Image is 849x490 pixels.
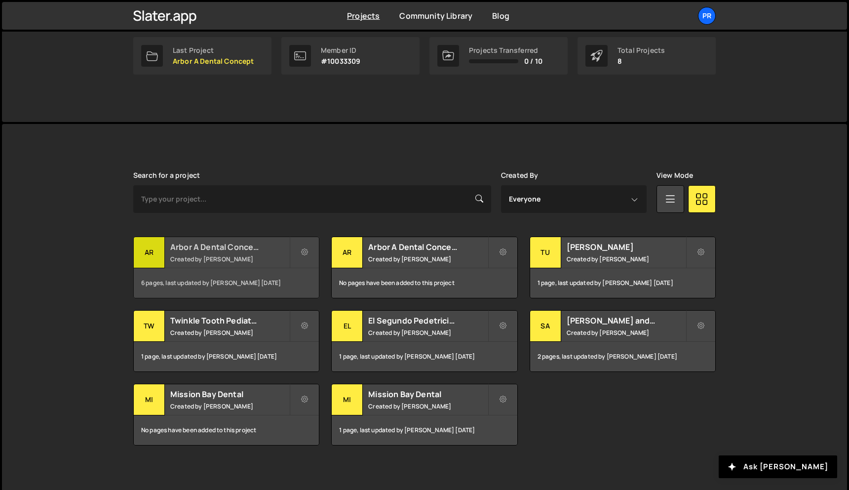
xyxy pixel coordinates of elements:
[170,328,289,337] small: Created by [PERSON_NAME]
[617,57,665,65] p: 8
[368,315,487,326] h2: El Segundo Pedetrician
[133,384,319,446] a: Mi Mission Bay Dental Created by [PERSON_NAME] No pages have been added to this project
[332,342,517,371] div: 1 page, last updated by [PERSON_NAME] [DATE]
[332,384,363,415] div: Mi
[617,46,665,54] div: Total Projects
[501,171,539,179] label: Created By
[368,255,487,263] small: Created by [PERSON_NAME]
[332,311,363,342] div: El
[567,328,686,337] small: Created by [PERSON_NAME]
[134,311,165,342] div: Tw
[134,342,319,371] div: 1 page, last updated by [PERSON_NAME] [DATE]
[368,242,487,252] h2: Arbor A Dental Concept
[492,10,509,21] a: Blog
[321,57,360,65] p: #10033309
[134,384,165,415] div: Mi
[368,402,487,410] small: Created by [PERSON_NAME]
[331,237,517,298] a: Ar Arbor A Dental Concept Created by [PERSON_NAME] No pages have been added to this project
[368,389,487,400] h2: Mission Bay Dental
[133,37,271,75] a: Last Project Arbor A Dental Concept
[567,315,686,326] h2: [PERSON_NAME] and [PERSON_NAME]
[530,342,715,371] div: 2 pages, last updated by [PERSON_NAME] [DATE]
[134,415,319,445] div: No pages have been added to this project
[567,255,686,263] small: Created by [PERSON_NAME]
[321,46,360,54] div: Member ID
[134,237,165,268] div: Ar
[133,310,319,372] a: Tw Twinkle Tooth Pediatric Created by [PERSON_NAME] 1 page, last updated by [PERSON_NAME] [DATE]
[332,268,517,298] div: No pages have been added to this project
[719,455,837,478] button: Ask [PERSON_NAME]
[530,311,561,342] div: Sa
[170,255,289,263] small: Created by [PERSON_NAME]
[170,402,289,410] small: Created by [PERSON_NAME]
[133,237,319,298] a: Ar Arbor A Dental Concept Created by [PERSON_NAME] 6 pages, last updated by [PERSON_NAME] [DATE]
[134,268,319,298] div: 6 pages, last updated by [PERSON_NAME] [DATE]
[347,10,380,21] a: Projects
[698,7,716,25] a: pr
[173,46,254,54] div: Last Project
[170,315,289,326] h2: Twinkle Tooth Pediatric
[469,46,542,54] div: Projects Transferred
[170,242,289,252] h2: Arbor A Dental Concept
[331,384,517,446] a: Mi Mission Bay Dental Created by [PERSON_NAME] 1 page, last updated by [PERSON_NAME] [DATE]
[530,237,716,298] a: Tu [PERSON_NAME] Created by [PERSON_NAME] 1 page, last updated by [PERSON_NAME] [DATE]
[530,268,715,298] div: 1 page, last updated by [PERSON_NAME] [DATE]
[173,57,254,65] p: Arbor A Dental Concept
[332,415,517,445] div: 1 page, last updated by [PERSON_NAME] [DATE]
[399,10,472,21] a: Community Library
[524,57,542,65] span: 0 / 10
[656,171,693,179] label: View Mode
[133,185,491,213] input: Type your project...
[567,242,686,252] h2: [PERSON_NAME]
[530,237,561,268] div: Tu
[368,328,487,337] small: Created by [PERSON_NAME]
[170,389,289,400] h2: Mission Bay Dental
[133,171,200,179] label: Search for a project
[332,237,363,268] div: Ar
[530,310,716,372] a: Sa [PERSON_NAME] and [PERSON_NAME] Created by [PERSON_NAME] 2 pages, last updated by [PERSON_NAME...
[331,310,517,372] a: El El Segundo Pedetrician Created by [PERSON_NAME] 1 page, last updated by [PERSON_NAME] [DATE]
